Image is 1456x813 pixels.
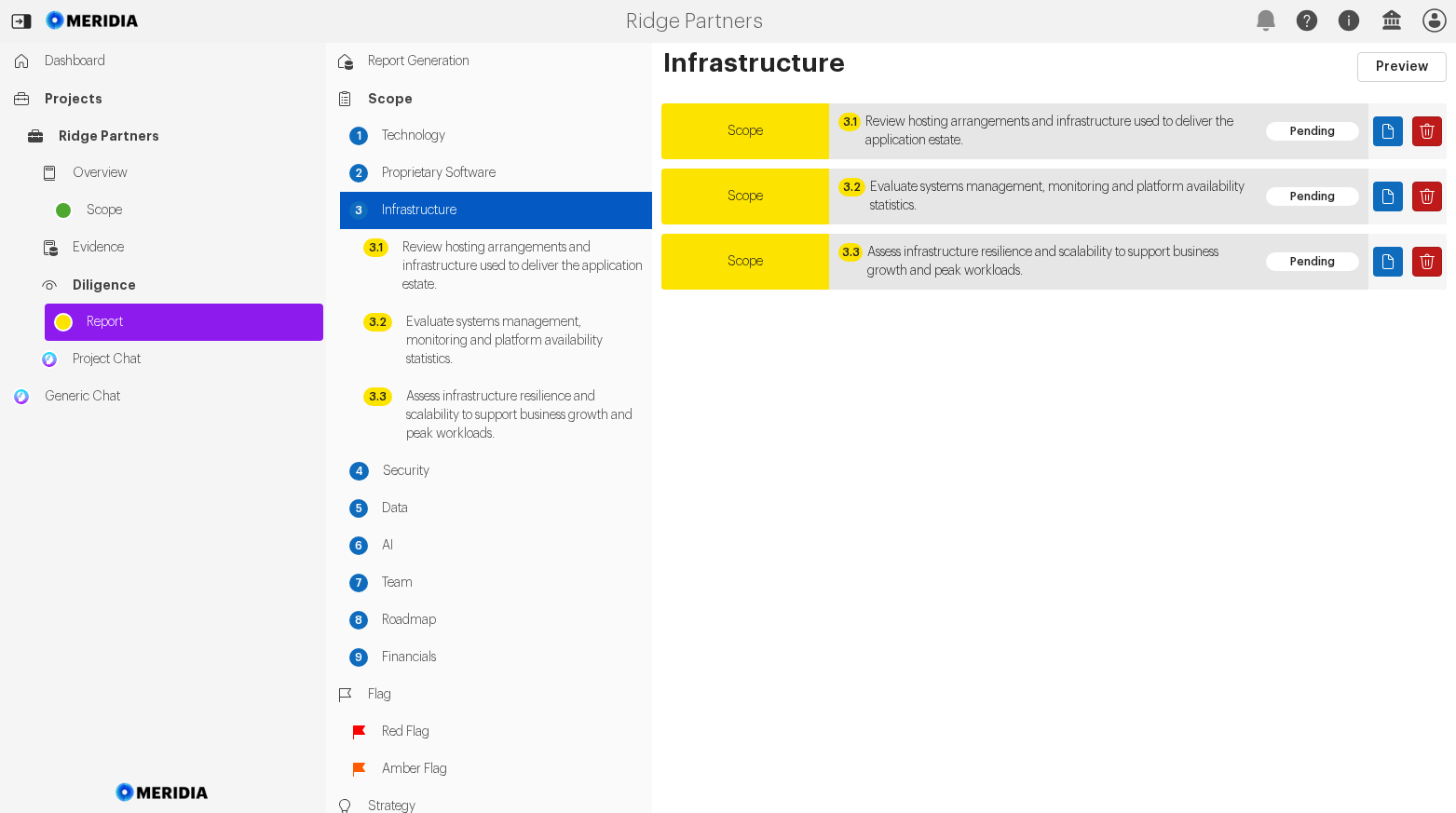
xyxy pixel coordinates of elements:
span: Evaluate systems management, monitoring and platform availability statistics. [870,178,1247,215]
div: Pending [1266,252,1359,271]
a: Diligence [31,266,323,304]
img: Generic Chat [12,387,31,406]
a: Scope [45,192,323,229]
span: Scope [728,255,763,268]
button: Delete Page [1412,116,1442,146]
div: 1 [349,127,368,145]
div: 4 [349,462,369,481]
div: 3.3 [838,243,863,262]
h1: Infrastructure [661,52,1357,82]
button: Delete Page [1412,182,1442,211]
span: Security [383,462,643,481]
span: Scope [87,201,314,220]
span: Technology [382,127,643,145]
span: Infrastructure [382,201,643,220]
span: Proprietary Software [382,164,643,183]
span: Scope [728,125,763,138]
span: Team [382,574,643,592]
div: 7 [349,574,368,592]
button: Page [1373,247,1403,277]
span: AI [382,536,643,555]
span: Assess infrastructure resilience and scalability to support business growth and peak workloads. [867,243,1247,280]
img: Meridia Logo [113,772,212,813]
img: Project Chat [40,350,59,369]
span: Assess infrastructure resilience and scalability to support business growth and peak workloads. [406,387,643,443]
span: Overview [73,164,314,183]
a: Dashboard [3,43,323,80]
div: 9 [349,648,368,667]
span: Review hosting arrangements and infrastructure used to deliver the application estate. [865,113,1247,150]
span: Red Flag [382,723,643,741]
div: 8 [349,611,368,630]
span: Flag [368,685,643,704]
a: Projects [3,80,323,117]
div: 3.1 [363,238,388,257]
a: Project ChatProject Chat [31,341,323,378]
span: Review hosting arrangements and infrastructure used to deliver the application estate. [402,238,643,294]
span: Diligence [73,276,314,294]
span: Roadmap [382,611,643,630]
div: 3.3 [363,387,392,406]
span: Evidence [73,238,314,257]
div: 3 [349,201,368,220]
div: 3.2 [838,178,865,196]
span: Report Generation [368,52,643,71]
span: Scope [368,89,643,108]
div: 5 [349,499,368,518]
button: Preview [1357,52,1447,82]
button: Page [1373,182,1403,211]
a: Report [45,304,323,341]
div: 3.1 [838,113,861,131]
button: Delete Page [1412,247,1442,277]
button: Page [1373,116,1403,146]
a: Overview [31,155,323,192]
span: Project Chat [73,350,314,369]
span: Projects [45,89,314,108]
span: Financials [382,648,643,667]
span: Amber Flag [382,760,643,779]
div: 3.2 [363,313,392,332]
span: Scope [728,190,763,203]
span: Generic Chat [45,387,314,406]
span: Evaluate systems management, monitoring and platform availability statistics. [406,313,643,369]
span: Data [382,499,643,518]
span: Ridge Partners [59,127,314,145]
a: Ridge Partners [17,117,323,155]
div: 6 [349,536,368,555]
div: Pending [1266,187,1359,206]
div: 2 [349,164,368,183]
div: Pending [1266,122,1359,141]
a: Evidence [31,229,323,266]
a: Generic ChatGeneric Chat [3,378,323,415]
span: Dashboard [45,52,314,71]
span: Report [87,313,314,332]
